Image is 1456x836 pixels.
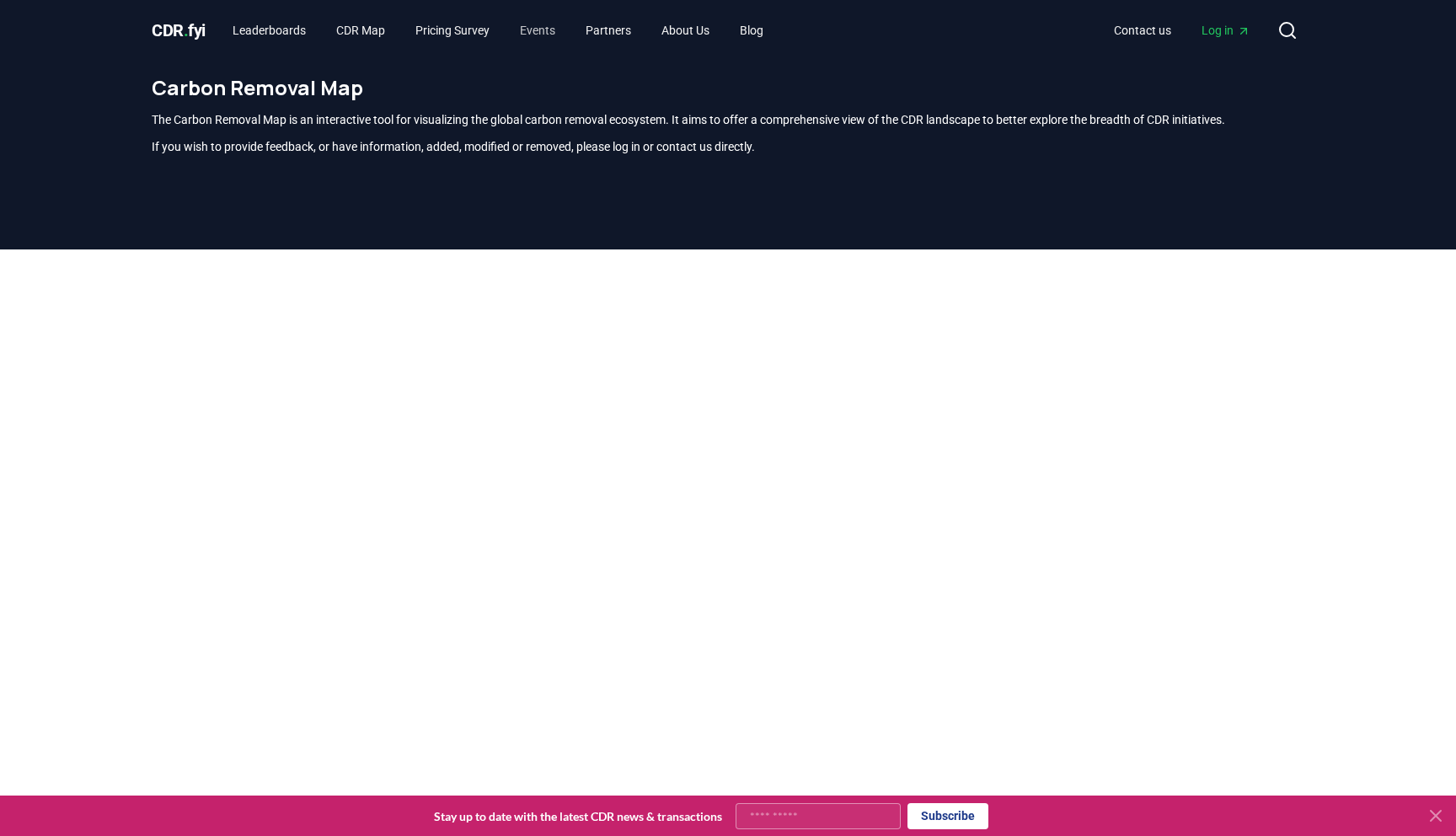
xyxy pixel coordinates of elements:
[506,15,569,46] a: Events
[1100,15,1264,46] nav: Main
[152,111,1304,128] p: The Carbon Removal Map is an interactive tool for visualizing the global carbon removal ecosystem...
[1202,22,1250,39] span: Log in
[402,15,503,46] a: Pricing Survey
[323,15,399,46] a: CDR Map
[1188,15,1264,46] a: Log in
[219,15,319,46] a: Leaderboards
[648,15,723,46] a: About Us
[572,15,645,46] a: Partners
[219,15,777,46] nav: Main
[184,20,189,40] span: .
[152,74,1304,101] h1: Carbon Removal Map
[152,19,206,42] a: CDR.fyi
[1100,15,1185,46] a: Contact us
[152,138,1304,155] p: If you wish to provide feedback, or have information, added, modified or removed, please log in o...
[152,20,206,40] span: CDR fyi
[726,15,777,46] a: Blog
